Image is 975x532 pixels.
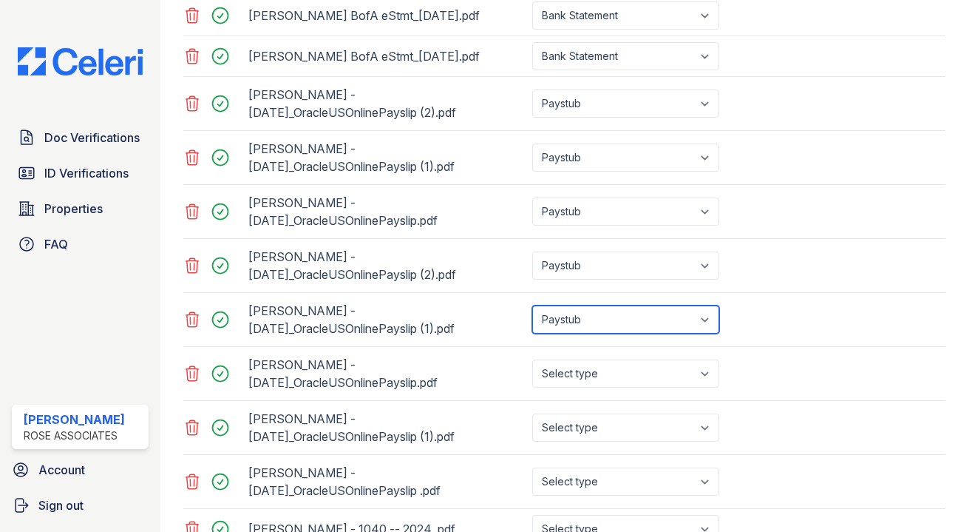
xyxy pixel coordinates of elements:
[6,491,154,520] a: Sign out
[38,496,84,514] span: Sign out
[24,411,125,428] div: [PERSON_NAME]
[44,200,103,218] span: Properties
[248,44,526,68] div: [PERSON_NAME] BofA eStmt_[DATE].pdf
[44,164,129,182] span: ID Verifications
[248,191,526,232] div: [PERSON_NAME] - [DATE]_OracleUSOnlinePayslip.pdf
[44,129,140,147] span: Doc Verifications
[248,4,526,27] div: [PERSON_NAME] BofA eStmt_[DATE].pdf
[6,455,154,485] a: Account
[248,299,526,340] div: [PERSON_NAME] - [DATE]_OracleUSOnlinePayslip (1).pdf
[24,428,125,443] div: Rose Associates
[248,245,526,286] div: [PERSON_NAME] - [DATE]_OracleUSOnlinePayslip (2).pdf
[12,158,149,188] a: ID Verifications
[12,229,149,259] a: FAQ
[248,137,526,178] div: [PERSON_NAME] - [DATE]_OracleUSOnlinePayslip (1).pdf
[248,461,526,502] div: [PERSON_NAME] - [DATE]_OracleUSOnlinePayslip .pdf
[12,123,149,152] a: Doc Verifications
[6,47,154,75] img: CE_Logo_Blue-a8612792a0a2168367f1c8372b55b34899dd931a85d93a1a3d3e32e68fde9ad4.png
[12,194,149,223] a: Properties
[248,407,526,448] div: [PERSON_NAME] - [DATE]_OracleUSOnlinePayslip (1).pdf
[44,235,68,253] span: FAQ
[38,461,85,479] span: Account
[248,83,526,124] div: [PERSON_NAME] - [DATE]_OracleUSOnlinePayslip (2).pdf
[248,353,526,394] div: [PERSON_NAME] - [DATE]_OracleUSOnlinePayslip.pdf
